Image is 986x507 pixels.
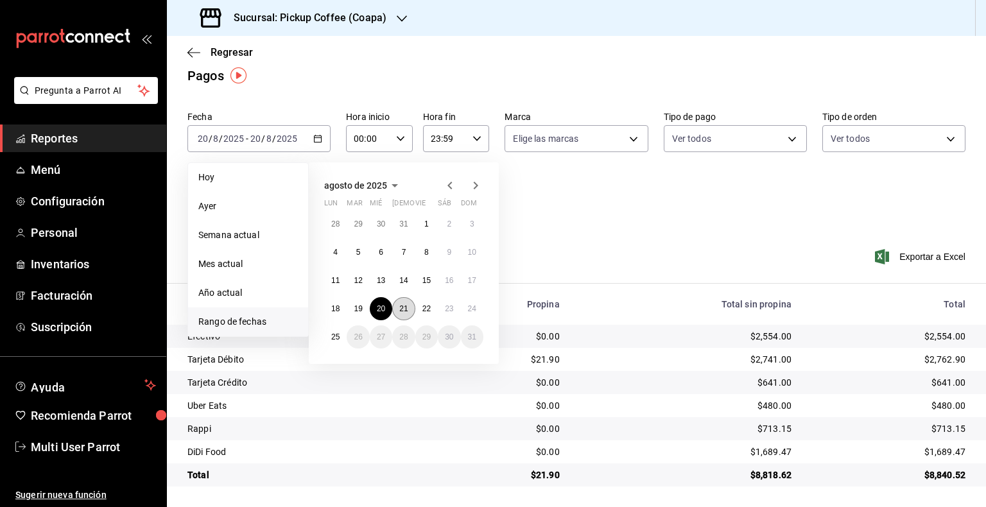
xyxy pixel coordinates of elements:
[664,112,807,121] label: Tipo de pago
[812,422,965,435] div: $713.15
[324,241,347,264] button: 4 de agosto de 2025
[424,248,429,257] abbr: 8 de agosto de 2025
[468,304,476,313] abbr: 24 de agosto de 2025
[187,399,424,412] div: Uber Eats
[370,297,392,320] button: 20 de agosto de 2025
[438,241,460,264] button: 9 de agosto de 2025
[468,276,476,285] abbr: 17 de agosto de 2025
[261,133,265,144] span: /
[230,67,246,83] img: Tooltip marker
[370,325,392,348] button: 27 de agosto de 2025
[324,180,387,191] span: agosto de 2025
[354,219,362,228] abbr: 29 de julio de 2025
[377,332,385,341] abbr: 27 de agosto de 2025
[187,468,424,481] div: Total
[461,297,483,320] button: 24 de agosto de 2025
[461,199,477,212] abbr: domingo
[31,407,156,424] span: Recomienda Parrot
[812,376,965,389] div: $641.00
[392,199,468,212] abbr: jueves
[31,318,156,336] span: Suscripción
[513,132,578,145] span: Elige las marcas
[822,112,965,121] label: Tipo de orden
[187,376,424,389] div: Tarjeta Crédito
[444,445,560,458] div: $0.00
[198,200,298,213] span: Ayer
[9,93,158,107] a: Pregunta a Parrot AI
[347,241,369,264] button: 5 de agosto de 2025
[392,212,415,236] button: 31 de julio de 2025
[266,133,272,144] input: --
[812,353,965,366] div: $2,762.90
[187,46,253,58] button: Regresar
[223,10,386,26] h3: Sucursal: Pickup Coffee (Coapa)
[438,297,460,320] button: 23 de agosto de 2025
[331,304,340,313] abbr: 18 de agosto de 2025
[347,325,369,348] button: 26 de agosto de 2025
[444,399,560,412] div: $0.00
[354,276,362,285] abbr: 12 de agosto de 2025
[272,133,276,144] span: /
[580,399,791,412] div: $480.00
[812,468,965,481] div: $8,840.52
[347,212,369,236] button: 29 de julio de 2025
[187,112,331,121] label: Fecha
[212,133,219,144] input: --
[399,332,408,341] abbr: 28 de agosto de 2025
[399,219,408,228] abbr: 31 de julio de 2025
[187,66,224,85] div: Pagos
[198,286,298,300] span: Año actual
[447,248,451,257] abbr: 9 de agosto de 2025
[461,269,483,292] button: 17 de agosto de 2025
[505,112,648,121] label: Marca
[438,212,460,236] button: 2 de agosto de 2025
[415,212,438,236] button: 1 de agosto de 2025
[347,297,369,320] button: 19 de agosto de 2025
[324,178,402,193] button: agosto de 2025
[346,112,413,121] label: Hora inicio
[324,269,347,292] button: 11 de agosto de 2025
[438,269,460,292] button: 16 de agosto de 2025
[415,325,438,348] button: 29 de agosto de 2025
[370,212,392,236] button: 30 de julio de 2025
[461,241,483,264] button: 10 de agosto de 2025
[15,488,156,502] span: Sugerir nueva función
[198,228,298,242] span: Semana actual
[198,171,298,184] span: Hoy
[878,249,965,264] button: Exportar a Excel
[422,276,431,285] abbr: 15 de agosto de 2025
[392,241,415,264] button: 7 de agosto de 2025
[470,219,474,228] abbr: 3 de agosto de 2025
[580,299,791,309] div: Total sin propina
[331,332,340,341] abbr: 25 de agosto de 2025
[331,276,340,285] abbr: 11 de agosto de 2025
[423,112,490,121] label: Hora fin
[187,353,424,366] div: Tarjeta Débito
[415,297,438,320] button: 22 de agosto de 2025
[392,297,415,320] button: 21 de agosto de 2025
[331,219,340,228] abbr: 28 de julio de 2025
[422,332,431,341] abbr: 29 de agosto de 2025
[812,299,965,309] div: Total
[438,199,451,212] abbr: sábado
[580,468,791,481] div: $8,818.62
[392,325,415,348] button: 28 de agosto de 2025
[580,330,791,343] div: $2,554.00
[377,219,385,228] abbr: 30 de julio de 2025
[356,248,361,257] abbr: 5 de agosto de 2025
[468,332,476,341] abbr: 31 de agosto de 2025
[35,84,138,98] span: Pregunta a Parrot AI
[197,133,209,144] input: --
[580,445,791,458] div: $1,689.47
[402,248,406,257] abbr: 7 de agosto de 2025
[31,377,139,393] span: Ayuda
[399,304,408,313] abbr: 21 de agosto de 2025
[31,255,156,273] span: Inventarios
[370,269,392,292] button: 13 de agosto de 2025
[14,77,158,104] button: Pregunta a Parrot AI
[324,297,347,320] button: 18 de agosto de 2025
[31,193,156,210] span: Configuración
[198,315,298,329] span: Rango de fechas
